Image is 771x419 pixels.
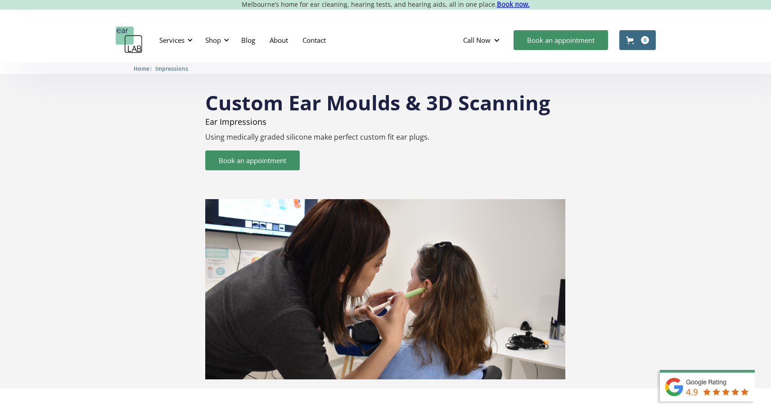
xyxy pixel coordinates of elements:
[134,64,149,73] a: Home
[234,27,262,53] a: Blog
[514,30,608,50] a: Book an appointment
[159,36,185,45] div: Services
[619,30,656,50] a: Open cart
[641,36,649,44] div: 0
[154,27,195,54] div: Services
[200,27,232,54] div: Shop
[205,133,565,141] p: Using medically graded silicone make perfect custom fit ear plugs.
[463,36,491,45] div: Call Now
[456,27,509,54] div: Call Now
[295,27,333,53] a: Contact
[205,117,565,126] p: Ear Impressions
[155,64,188,73] a: Impressions
[155,65,188,72] span: Impressions
[205,36,221,45] div: Shop
[134,65,149,72] span: Home
[116,27,143,54] a: home
[205,199,565,379] img: 3D scanning & ear impressions service at earLAB
[134,64,155,73] li: 〉
[262,27,295,53] a: About
[205,150,300,170] a: Book an appointment
[205,83,565,113] h1: Custom Ear Moulds & 3D Scanning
